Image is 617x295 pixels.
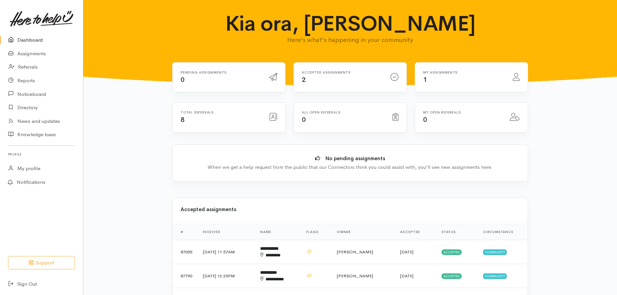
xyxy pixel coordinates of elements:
[173,264,198,288] td: 87790
[301,224,331,240] th: Flags
[331,240,395,264] td: [PERSON_NAME]
[441,249,462,255] span: Accepted
[173,224,198,240] th: #
[181,111,261,114] h6: Total referrals
[483,249,507,255] span: Community
[173,240,198,264] td: 87055
[423,71,505,74] h6: My assignments
[423,116,427,124] span: 0
[8,150,75,159] h6: Profile
[198,224,255,240] th: Received
[181,71,261,74] h6: Pending assignments
[423,111,502,114] h6: My open referrals
[181,206,236,212] b: Accepted assignments
[331,224,395,240] th: Owner
[331,264,395,288] td: [PERSON_NAME]
[198,264,255,288] td: [DATE] 12:25PM
[183,163,518,171] div: When we get a help request from the public that our Connectors think you could assist with, you'l...
[441,273,462,279] span: Accepted
[198,240,255,264] td: [DATE] 11:57AM
[225,12,476,35] h1: Kia ora, [PERSON_NAME]
[181,116,185,124] span: 8
[483,273,507,279] span: Community
[423,76,427,84] span: 1
[395,224,436,240] th: Accepted
[478,224,528,240] th: Circumstance
[400,273,413,279] time: [DATE]
[302,71,382,74] h6: Accepted assignments
[8,256,75,270] button: Support
[325,155,385,161] b: No pending assignments
[302,116,306,124] span: 0
[400,249,413,255] time: [DATE]
[181,76,185,84] span: 0
[302,76,306,84] span: 2
[255,224,301,240] th: Name
[436,224,478,240] th: Status
[225,35,476,45] p: Here's what's happening in your community
[302,111,384,114] h6: All open referrals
